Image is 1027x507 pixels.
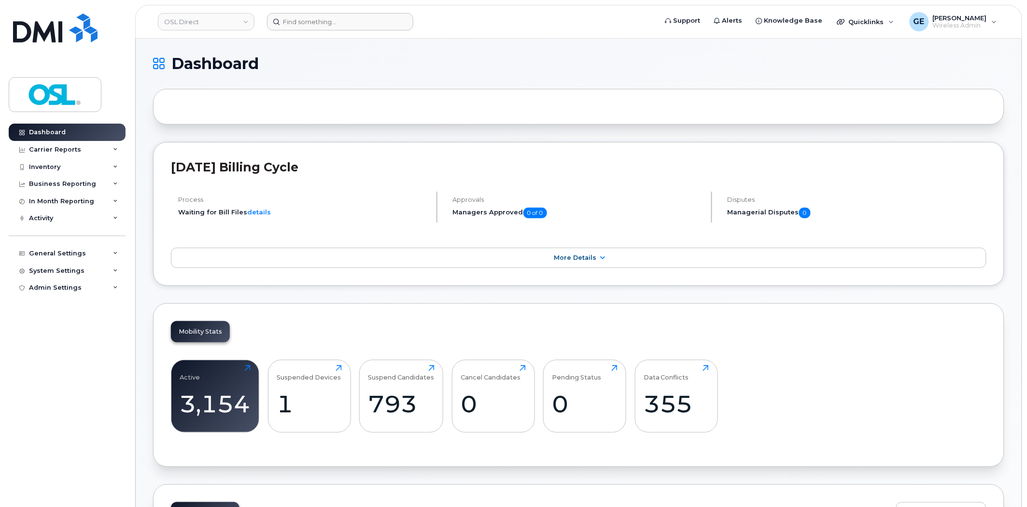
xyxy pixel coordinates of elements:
[461,390,526,418] div: 0
[247,208,271,216] a: details
[171,160,986,174] h2: [DATE] Billing Cycle
[552,365,618,427] a: Pending Status0
[368,365,435,427] a: Suspend Candidates793
[728,208,986,218] h5: Managerial Disputes
[180,365,200,381] div: Active
[178,208,428,217] li: Waiting for Bill Files
[180,365,251,427] a: Active3,154
[277,365,341,381] div: Suspended Devices
[368,365,435,381] div: Suspend Candidates
[171,56,259,71] span: Dashboard
[368,390,435,418] div: 793
[523,208,547,218] span: 0 of 0
[453,196,703,203] h4: Approvals
[799,208,811,218] span: 0
[552,390,618,418] div: 0
[461,365,521,381] div: Cancel Candidates
[554,254,597,261] span: More Details
[180,390,251,418] div: 3,154
[277,365,342,427] a: Suspended Devices1
[644,390,709,418] div: 355
[728,196,986,203] h4: Disputes
[453,208,703,218] h5: Managers Approved
[277,390,342,418] div: 1
[461,365,526,427] a: Cancel Candidates0
[178,196,428,203] h4: Process
[644,365,709,427] a: Data Conflicts355
[644,365,689,381] div: Data Conflicts
[552,365,602,381] div: Pending Status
